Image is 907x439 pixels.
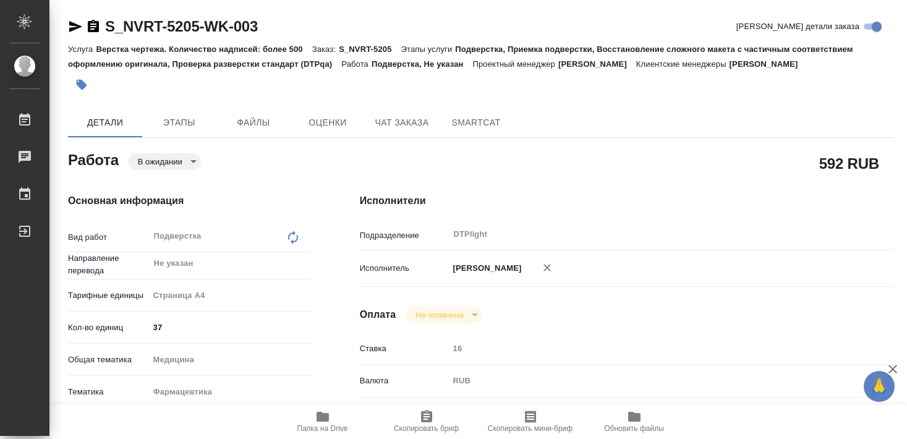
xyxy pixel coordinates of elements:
[68,231,149,244] p: Вид работ
[582,404,686,439] button: Обновить файлы
[224,115,283,130] span: Файлы
[636,59,730,69] p: Клиентские менеджеры
[298,115,357,130] span: Оценки
[68,386,149,398] p: Тематика
[149,381,310,403] div: Фармацевтика
[375,404,479,439] button: Скопировать бриф
[68,354,149,366] p: Общая тематика
[360,229,449,242] p: Подразделение
[360,194,893,208] h4: Исполнители
[312,45,339,54] p: Заказ:
[149,285,310,306] div: Страница А4
[412,310,467,320] button: Не оплачена
[360,343,449,355] p: Ставка
[68,289,149,302] p: Тарифные единицы
[68,19,83,34] button: Скопировать ссылку для ЯМессенджера
[86,19,101,34] button: Скопировать ссылку
[604,424,664,433] span: Обновить файлы
[68,252,149,277] p: Направление перевода
[488,424,573,433] span: Скопировать мини-бриф
[297,424,348,433] span: Папка на Drive
[558,59,636,69] p: [PERSON_NAME]
[134,156,186,167] button: В ожидании
[96,45,312,54] p: Верстка чертежа. Количество надписей: более 500
[149,349,310,370] div: Медицина
[339,45,401,54] p: S_NVRT-5205
[394,424,459,433] span: Скопировать бриф
[730,59,807,69] p: [PERSON_NAME]
[68,71,95,98] button: Добавить тэг
[68,45,96,54] p: Услуга
[736,20,859,33] span: [PERSON_NAME] детали заказа
[105,18,258,35] a: S_NVRT-5205-WK-003
[449,370,849,391] div: RUB
[864,371,895,402] button: 🙏
[446,115,506,130] span: SmartCat
[372,115,432,130] span: Чат заказа
[75,115,135,130] span: Детали
[271,404,375,439] button: Папка на Drive
[449,262,522,275] p: [PERSON_NAME]
[534,254,561,281] button: Удалить исполнителя
[68,45,853,69] p: Подверстка, Приемка подверстки, Восстановление сложного макета с частичным соответствием оформлен...
[360,262,449,275] p: Исполнитель
[68,194,310,208] h4: Основная информация
[68,148,119,170] h2: Работа
[449,339,849,357] input: Пустое поле
[149,318,310,336] input: ✎ Введи что-нибудь
[401,45,456,54] p: Этапы услуги
[360,307,396,322] h4: Оплата
[150,115,209,130] span: Этапы
[819,153,879,174] h2: 592 RUB
[68,322,149,334] p: Кол-во единиц
[406,307,482,323] div: В ожидании
[128,153,201,170] div: В ожидании
[360,375,449,387] p: Валюта
[473,59,558,69] p: Проектный менеджер
[479,404,582,439] button: Скопировать мини-бриф
[869,373,890,399] span: 🙏
[341,59,372,69] p: Работа
[372,59,473,69] p: Подверстка, Не указан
